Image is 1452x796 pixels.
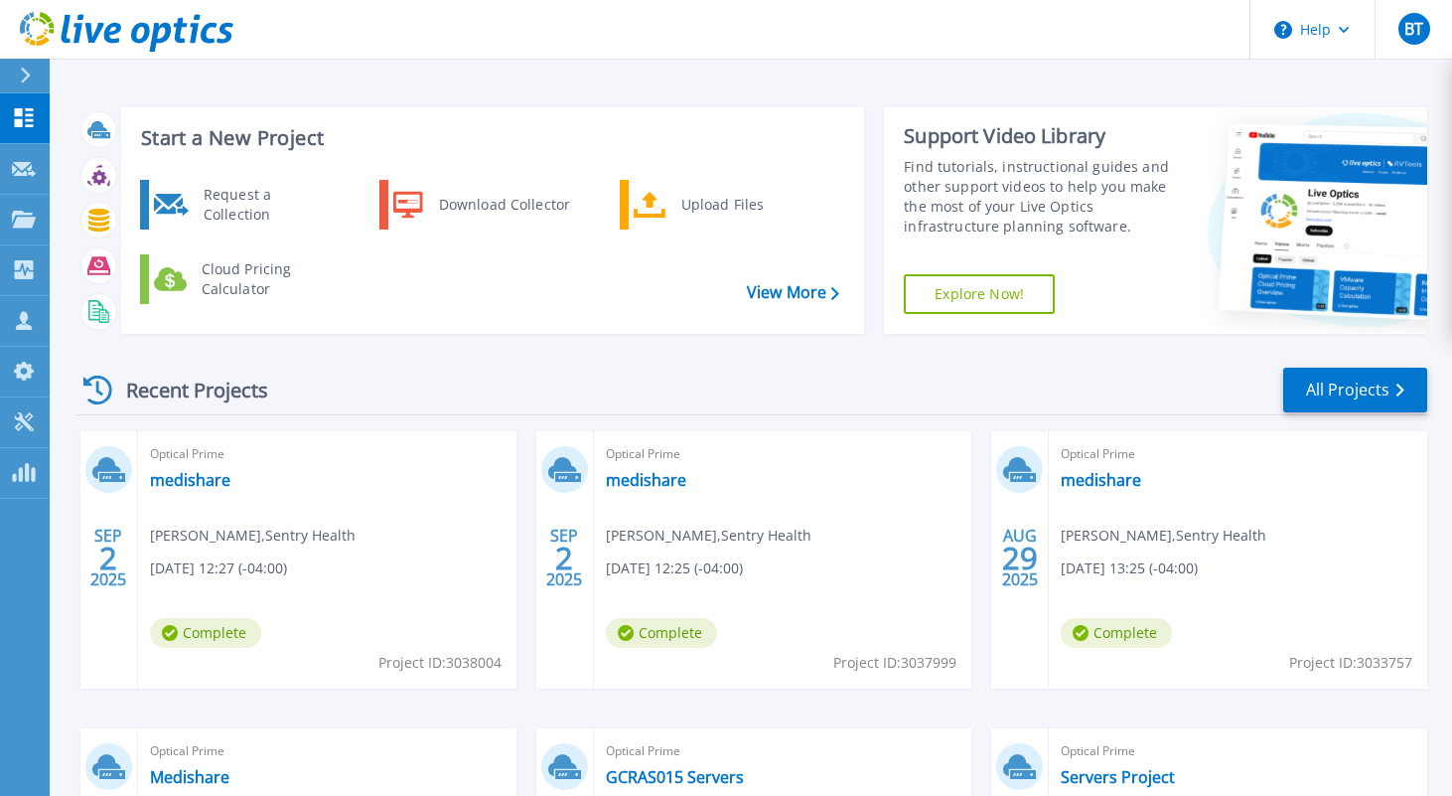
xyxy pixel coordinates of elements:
span: [DATE] 12:27 (-04:00) [150,557,287,579]
h3: Start a New Project [141,127,838,149]
div: Upload Files [671,185,818,225]
span: Project ID: 3033757 [1289,652,1412,674]
a: Cloud Pricing Calculator [140,254,344,304]
div: Recent Projects [76,366,295,414]
a: View More [747,283,839,302]
span: Optical Prime [606,740,960,762]
span: [PERSON_NAME] , Sentry Health [1061,525,1266,547]
a: All Projects [1283,368,1427,412]
span: [PERSON_NAME] , Sentry Health [606,525,811,547]
a: GCRAS015 Servers [606,767,744,787]
span: Complete [150,618,261,648]
div: Request a Collection [194,185,339,225]
span: Optical Prime [606,443,960,465]
span: Optical Prime [1061,443,1415,465]
span: Project ID: 3038004 [378,652,502,674]
span: Complete [606,618,717,648]
div: Find tutorials, instructional guides and other support videos to help you make the most of your L... [904,157,1176,237]
a: Servers Project [1061,767,1175,787]
a: medishare [606,470,686,490]
div: Download Collector [429,185,579,225]
a: Medishare [150,767,229,787]
span: 29 [1002,550,1038,566]
div: SEP 2025 [545,522,583,594]
a: Explore Now! [904,274,1055,314]
a: Upload Files [620,180,823,230]
span: Project ID: 3037999 [833,652,956,674]
div: AUG 2025 [1001,522,1039,594]
a: medishare [1061,470,1141,490]
div: SEP 2025 [89,522,127,594]
span: Optical Prime [150,740,505,762]
span: [PERSON_NAME] , Sentry Health [150,525,356,547]
div: Support Video Library [904,123,1176,149]
span: 2 [99,550,117,566]
span: 2 [555,550,573,566]
a: Request a Collection [140,180,344,230]
span: BT [1404,21,1423,37]
span: Optical Prime [1061,740,1415,762]
a: Download Collector [379,180,583,230]
div: Cloud Pricing Calculator [192,259,339,299]
a: medishare [150,470,230,490]
span: [DATE] 13:25 (-04:00) [1061,557,1198,579]
span: Complete [1061,618,1172,648]
span: Optical Prime [150,443,505,465]
span: [DATE] 12:25 (-04:00) [606,557,743,579]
